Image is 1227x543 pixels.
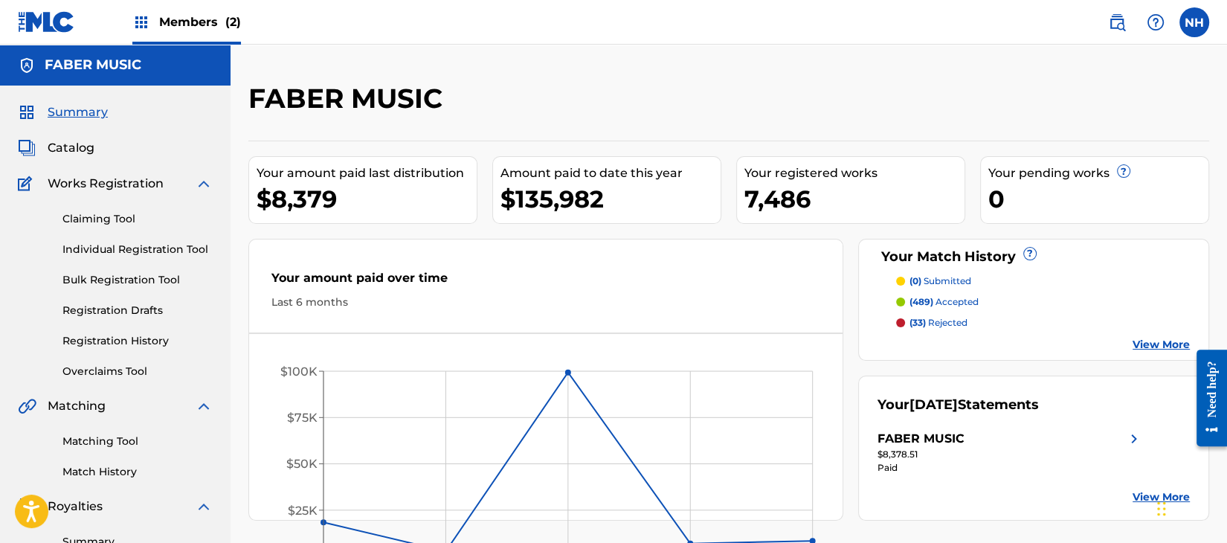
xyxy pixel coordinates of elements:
[48,139,94,157] span: Catalog
[288,504,318,518] tspan: $25K
[909,295,979,309] p: accepted
[1102,7,1132,37] a: Public Search
[280,364,318,379] tspan: $100K
[62,333,213,349] a: Registration History
[1133,337,1190,353] a: View More
[271,295,820,310] div: Last 6 months
[500,164,721,182] div: Amount paid to date this year
[18,103,36,121] img: Summary
[48,397,106,415] span: Matching
[257,182,477,216] div: $8,379
[195,498,213,515] img: expand
[159,13,241,30] span: Members
[62,364,213,379] a: Overclaims Tool
[45,57,141,74] h5: FABER MUSIC
[18,498,36,515] img: Royalties
[18,175,37,193] img: Works Registration
[132,13,150,31] img: Top Rightsholders
[18,103,108,121] a: SummarySummary
[877,395,1039,415] div: Your Statements
[18,397,36,415] img: Matching
[1108,13,1126,31] img: search
[1024,248,1036,260] span: ?
[48,175,164,193] span: Works Registration
[1125,430,1143,448] img: right chevron icon
[744,182,964,216] div: 7,486
[62,303,213,318] a: Registration Drafts
[877,430,1143,475] a: FABER MUSICright chevron icon$8,378.51Paid
[1133,489,1190,505] a: View More
[195,397,213,415] img: expand
[287,411,318,425] tspan: $75K
[18,57,36,74] img: Accounts
[988,182,1208,216] div: 0
[1147,13,1165,31] img: help
[877,448,1143,461] div: $8,378.51
[1141,7,1170,37] div: Help
[909,275,921,286] span: (0)
[896,316,1190,330] a: (33) rejected
[500,182,721,216] div: $135,982
[257,164,477,182] div: Your amount paid last distribution
[195,175,213,193] img: expand
[896,295,1190,309] a: (489) accepted
[271,269,820,295] div: Your amount paid over time
[1157,486,1166,531] div: Drag
[909,274,971,288] p: submitted
[62,242,213,257] a: Individual Registration Tool
[1179,7,1209,37] div: User Menu
[744,164,964,182] div: Your registered works
[909,316,967,330] p: rejected
[225,15,241,29] span: (2)
[48,103,108,121] span: Summary
[48,498,103,515] span: Royalties
[62,211,213,227] a: Claiming Tool
[896,274,1190,288] a: (0) submitted
[877,430,964,448] div: FABER MUSIC
[988,164,1208,182] div: Your pending works
[62,434,213,449] a: Matching Tool
[909,396,958,413] span: [DATE]
[18,139,36,157] img: Catalog
[18,11,75,33] img: MLC Logo
[1185,338,1227,458] iframe: Resource Center
[248,82,450,115] h2: FABER MUSIC
[62,464,213,480] a: Match History
[1118,165,1130,177] span: ?
[877,247,1190,267] div: Your Match History
[62,272,213,288] a: Bulk Registration Tool
[1153,472,1227,543] iframe: Chat Widget
[877,461,1143,475] div: Paid
[18,139,94,157] a: CatalogCatalog
[286,457,318,471] tspan: $50K
[909,296,933,307] span: (489)
[909,317,926,328] span: (33)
